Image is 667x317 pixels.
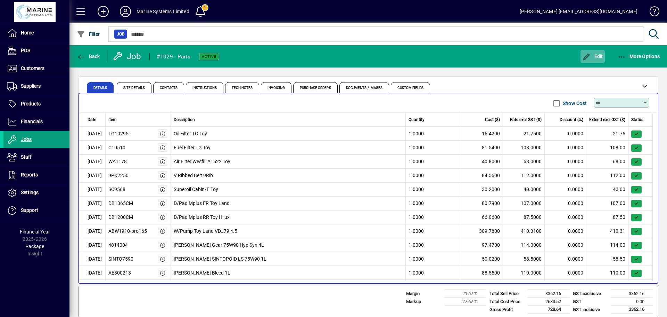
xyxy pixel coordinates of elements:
td: 410.31 [586,224,628,238]
span: Discount (%) [560,117,583,123]
td: D/Pad Mplus RR Toy Hilux [171,210,406,224]
td: Gross Profit [486,306,528,314]
td: 309.7800 [461,224,503,238]
span: Status [631,117,643,123]
td: 40.8000 [461,154,503,168]
td: 728.64 [528,306,569,314]
span: Description [174,117,195,123]
td: 88.5500 [461,266,503,280]
span: Quantity [409,117,425,123]
td: W/Pump Toy Land VDJ79 4.5 [171,224,406,238]
td: [PERSON_NAME] Gear 75W90 Hyp Syn 4L [171,238,406,252]
td: 50.0200 [461,252,503,266]
a: Staff [3,149,69,166]
span: Details [93,86,107,90]
td: 1.0000 [406,196,461,210]
span: Home [21,30,34,35]
a: Reports [3,166,69,184]
td: 40.0000 [503,182,545,196]
td: Total Cost Price [486,298,528,306]
td: 1.0000 [406,210,461,224]
span: Filter [77,31,100,37]
td: [DATE] [79,224,106,238]
td: 0.0000 [545,266,586,280]
td: Markup [403,298,444,306]
a: Suppliers [3,78,69,95]
td: 27.67 % [444,298,486,306]
td: 0.0000 [545,238,586,252]
td: 3362.16 [611,290,653,298]
td: Margin [403,290,444,298]
a: Support [3,202,69,219]
td: 110.0000 [503,266,545,280]
td: 0.0000 [545,182,586,196]
div: TG10295 [108,130,129,137]
td: [DATE] [79,196,106,210]
div: #1029 - Parts [157,51,190,62]
td: 1.0000 [406,224,461,238]
td: [DATE] [79,141,106,154]
button: More Options [616,50,662,63]
td: 0.0000 [545,210,586,224]
td: 0.00 [611,298,653,306]
app-page-header-button: Back [69,50,108,63]
td: 3362.16 [528,290,569,298]
div: 4814004 [108,241,128,249]
td: Air Filter Wesfill A1522 Toy [171,154,406,168]
td: Fuel Filter TG Toy [171,141,406,154]
span: Support [21,207,38,213]
span: Financials [21,119,43,124]
td: 156.00 [586,280,628,294]
td: 1.0000 [406,168,461,182]
td: 108.00 [586,141,628,154]
span: Instructions [192,86,217,90]
td: [DATE] [79,127,106,141]
div: Marine Systems Limited [137,6,189,17]
span: POS [21,48,30,53]
td: 1.0000 [406,252,461,266]
td: 112.0000 [503,168,545,182]
td: 107.00 [586,196,628,210]
td: 16.4200 [461,127,503,141]
td: 108.0000 [503,141,545,154]
td: 1.0000 [406,154,461,168]
td: 80.7900 [461,196,503,210]
div: AE300213 [108,269,131,277]
span: Rate excl GST ($) [510,117,542,123]
span: Tech Notes [232,86,253,90]
span: Active [202,54,216,59]
td: 58.50 [586,252,628,266]
td: 0.0000 [545,127,586,141]
td: 97.4700 [461,238,503,252]
td: 40.00 [586,182,628,196]
td: 87.5000 [503,210,545,224]
td: JW Syringe Fluid 1.5L [171,280,406,294]
td: GST [569,298,611,306]
td: Oil Filter TG Toy [171,127,406,141]
div: DB1365CM [108,200,133,207]
div: DB1200CM [108,214,133,221]
div: 9PK2250 [108,172,129,179]
td: 0.0000 [545,280,586,294]
td: 0.0000 [545,154,586,168]
td: Superoil Cabin/F Toy [171,182,406,196]
button: Back [75,50,102,63]
a: Products [3,95,69,113]
span: Item [108,117,117,123]
td: 30.2000 [461,182,503,196]
span: Edit [582,54,603,59]
button: Edit [580,50,605,63]
td: [PERSON_NAME] Bleed 1L [171,266,406,280]
span: Date [88,117,96,123]
td: 125.5800 [461,280,503,294]
td: 68.00 [586,154,628,168]
span: Staff [21,154,32,160]
td: 112.00 [586,168,628,182]
td: D/Pad Mplus FR Toy Land [171,196,406,210]
span: Customers [21,65,44,71]
td: 0.0000 [545,141,586,154]
td: 21.75 [586,127,628,141]
td: 410.3100 [503,224,545,238]
td: 1.0000 [406,280,461,294]
span: Invoicing [267,86,285,90]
